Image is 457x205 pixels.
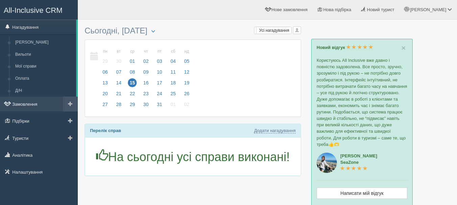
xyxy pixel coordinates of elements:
a: 26 [180,90,191,101]
span: [PERSON_NAME] [410,7,446,12]
span: 23 [142,89,151,98]
a: 10 [153,68,166,79]
small: нд [182,49,191,54]
span: 19 [182,78,191,87]
span: 07 [114,68,123,76]
span: 04 [169,57,178,66]
span: 24 [155,89,164,98]
a: 20 [99,90,112,101]
a: 25 [167,90,180,101]
a: Додати нагадування [254,128,296,133]
small: ср [128,49,137,54]
span: 21 [114,89,123,98]
a: пн 29 [99,45,112,68]
span: 28 [114,100,123,109]
a: 06 [99,68,112,79]
a: 21 [112,90,125,101]
span: Новий турист [367,7,394,12]
a: 11 [167,68,180,79]
span: 01 [128,57,137,66]
span: 29 [128,100,137,109]
span: 08 [128,68,137,76]
a: 23 [140,90,153,101]
a: 02 [180,101,191,111]
a: ср 01 [126,45,139,68]
button: Close [402,44,406,51]
a: 09 [140,68,153,79]
small: чт [142,49,151,54]
a: 27 [99,101,112,111]
a: 13 [99,79,112,90]
a: 28 [112,101,125,111]
a: 30 [140,101,153,111]
a: 31 [153,101,166,111]
span: 16 [142,78,151,87]
b: Перелік справ [90,128,121,133]
a: 29 [126,101,139,111]
a: 22 [126,90,139,101]
span: 01 [169,100,178,109]
a: 24 [153,90,166,101]
a: 15 [126,79,139,90]
span: Нове замовлення [272,7,307,12]
span: Усі нагадування [259,28,289,33]
span: 17 [155,78,164,87]
span: × [402,44,406,52]
span: Нова підбірка [323,7,351,12]
span: All-Inclusive CRM [4,6,63,15]
span: 10 [155,68,164,76]
a: Новий відгук [317,45,373,50]
a: [PERSON_NAME]SeaZone [340,153,377,171]
span: 12 [182,68,191,76]
a: Д/Н [12,85,76,97]
a: сб 04 [167,45,180,68]
a: 14 [112,79,125,90]
span: 31 [155,100,164,109]
p: Користуюсь All Inclusive вже давно і повністю задоволена. Все просто, зручно, зрозуміло і під рук... [317,57,407,148]
a: 01 [167,101,180,111]
span: 15 [128,78,137,87]
a: чт 02 [140,45,153,68]
h1: На сьогодні усі справи виконані! [90,149,296,164]
a: нд 05 [180,45,191,68]
span: 29 [101,57,110,66]
img: aicrm_6724.jpg [317,153,337,173]
a: вт 30 [112,45,125,68]
small: вт [114,49,123,54]
span: 25 [169,89,178,98]
span: 02 [182,100,191,109]
a: 12 [180,68,191,79]
span: 02 [142,57,151,66]
a: пт 03 [153,45,166,68]
span: 13 [101,78,110,87]
span: 22 [128,89,137,98]
a: [PERSON_NAME] [12,36,76,49]
span: 09 [142,68,151,76]
a: 18 [167,79,180,90]
a: Написати мій відгук [317,187,407,199]
span: 14 [114,78,123,87]
small: пн [101,49,110,54]
a: 16 [140,79,153,90]
span: 20 [101,89,110,98]
span: 06 [101,68,110,76]
a: Мої справи [12,60,76,73]
span: 05 [182,57,191,66]
span: 30 [114,57,123,66]
a: 07 [112,68,125,79]
span: 30 [142,100,151,109]
span: 18 [169,78,178,87]
span: 27 [101,100,110,109]
h3: Сьогодні, [DATE] [85,26,301,36]
span: 03 [155,57,164,66]
a: All-Inclusive CRM [0,0,77,19]
a: Вильоти [12,49,76,61]
a: Оплата [12,73,76,85]
a: 17 [153,79,166,90]
small: сб [169,49,178,54]
span: 11 [169,68,178,76]
span: 26 [182,89,191,98]
small: пт [155,49,164,54]
a: 19 [180,79,191,90]
a: 08 [126,68,139,79]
